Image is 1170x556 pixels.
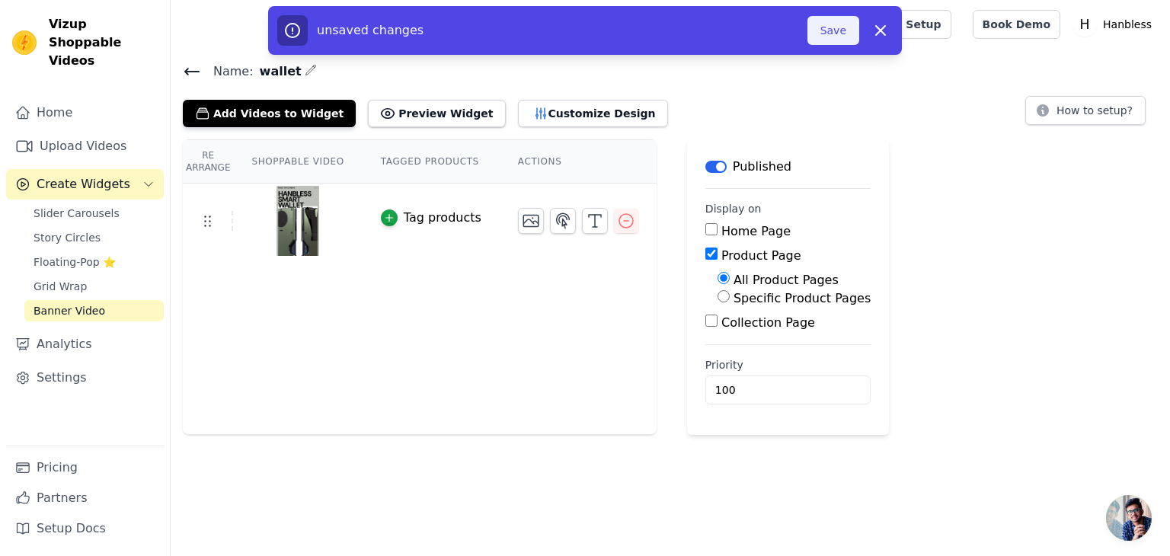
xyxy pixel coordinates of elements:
[363,140,500,184] th: Tagged Products
[721,315,815,330] label: Collection Page
[34,230,101,245] span: Story Circles
[277,184,319,257] img: hex-54da9e37b007404aa0ba1cd2c79ea906.PNG
[37,175,130,193] span: Create Widgets
[733,158,791,176] p: Published
[24,203,164,224] a: Slider Carousels
[721,224,791,238] label: Home Page
[705,201,762,216] legend: Display on
[24,300,164,321] a: Banner Video
[500,140,657,184] th: Actions
[24,227,164,248] a: Story Circles
[34,279,87,294] span: Grid Wrap
[6,329,164,359] a: Analytics
[6,363,164,393] a: Settings
[201,62,254,81] span: Name:
[368,100,505,127] button: Preview Widget
[34,303,105,318] span: Banner Video
[6,169,164,200] button: Create Widgets
[233,140,362,184] th: Shoppable Video
[404,209,481,227] div: Tag products
[305,61,317,81] div: Edit Name
[381,209,481,227] button: Tag products
[734,273,839,287] label: All Product Pages
[6,97,164,128] a: Home
[254,62,302,81] span: wallet
[24,251,164,273] a: Floating-Pop ⭐
[6,452,164,483] a: Pricing
[734,291,871,305] label: Specific Product Pages
[317,23,424,37] span: unsaved changes
[34,254,116,270] span: Floating-Pop ⭐
[24,276,164,297] a: Grid Wrap
[183,100,356,127] button: Add Videos to Widget
[807,16,859,45] button: Save
[6,131,164,161] a: Upload Videos
[1106,495,1152,541] a: Open chat
[34,206,120,221] span: Slider Carousels
[1025,96,1146,125] button: How to setup?
[6,483,164,513] a: Partners
[518,208,544,234] button: Change Thumbnail
[6,513,164,544] a: Setup Docs
[1025,107,1146,121] a: How to setup?
[518,100,668,127] button: Customize Design
[721,248,801,263] label: Product Page
[183,140,233,184] th: Re Arrange
[705,357,871,372] label: Priority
